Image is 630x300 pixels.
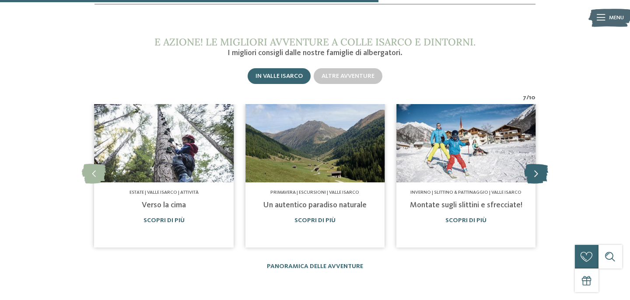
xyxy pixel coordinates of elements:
img: Hotel a Colle Isarco per la famiglia che ama la natura [396,104,535,182]
span: / [526,93,529,102]
span: E azione! Le migliori avventure a Colle Isarco e dintorni. [154,35,476,48]
a: Scopri di più [143,217,185,223]
span: Altre avventure [322,73,374,79]
span: In Valle Isarco [255,73,303,79]
a: Un autentico paradiso naturale [263,201,367,209]
span: Primavera | Escursioni | Valle Isarco [270,190,359,195]
a: Verso la cima [142,201,186,209]
a: Scopri di più [445,217,486,223]
img: Hotel a Colle Isarco per la famiglia che ama la natura [245,104,385,182]
img: Hotel a Colle Isarco per la famiglia che ama la natura [94,104,234,182]
span: I migliori consigli dalle nostre famiglie di albergatori. [227,49,402,57]
span: 10 [529,93,535,102]
a: Scopri di più [294,217,336,223]
span: Estate | Valle Isarco | Attività [129,190,199,195]
a: Panoramica delle avventure [267,263,363,269]
span: 7 [523,93,526,102]
a: Montate sugli slittini e sfrecciate! [410,201,522,209]
span: Inverno | Slittino & pattinaggio | Valle Isarco [410,190,521,195]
